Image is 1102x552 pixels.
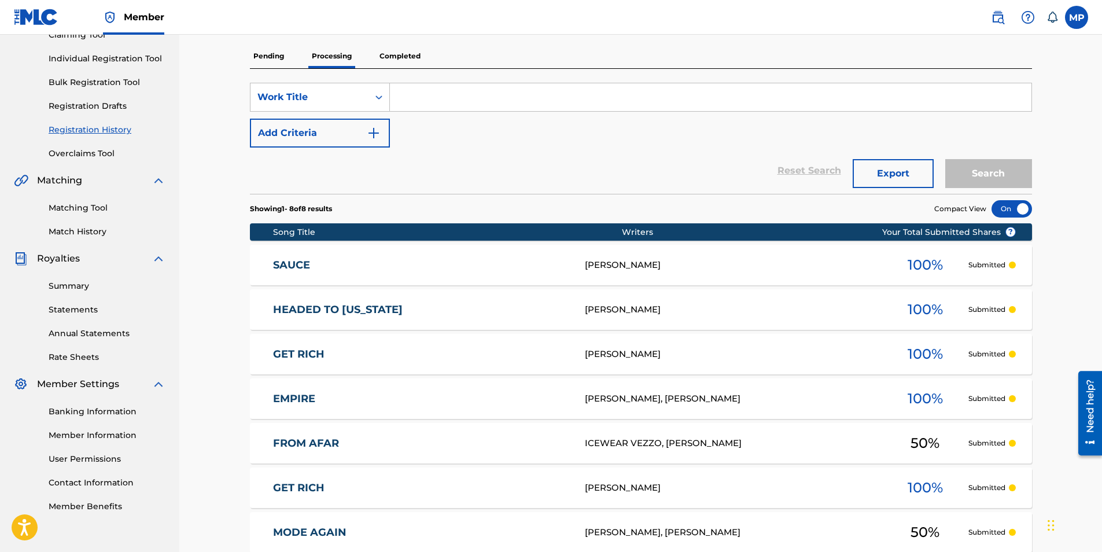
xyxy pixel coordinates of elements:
[49,304,165,316] a: Statements
[49,280,165,292] a: Summary
[968,393,1005,404] p: Submitted
[152,174,165,187] img: expand
[585,348,882,361] div: [PERSON_NAME]
[968,304,1005,315] p: Submitted
[273,348,569,361] a: GET RICH
[622,226,919,238] div: Writers
[49,29,165,41] a: Claiming Tool
[14,9,58,25] img: MLC Logo
[14,377,28,391] img: Member Settings
[250,119,390,148] button: Add Criteria
[49,100,165,112] a: Registration Drafts
[968,527,1005,538] p: Submitted
[273,526,569,539] a: MODE AGAIN
[49,53,165,65] a: Individual Registration Tool
[49,226,165,238] a: Match History
[908,388,943,409] span: 100 %
[585,526,882,539] div: [PERSON_NAME], [PERSON_NAME]
[911,522,939,543] span: 50 %
[49,202,165,214] a: Matching Tool
[585,392,882,406] div: [PERSON_NAME], [PERSON_NAME]
[49,477,165,489] a: Contact Information
[1065,6,1088,29] div: User Menu
[152,252,165,266] img: expand
[1070,367,1102,460] iframe: Resource Center
[49,124,165,136] a: Registration History
[124,10,164,24] span: Member
[49,429,165,441] a: Member Information
[308,44,355,68] p: Processing
[103,10,117,24] img: Top Rightsholder
[273,392,569,406] a: EMPIRE
[968,438,1005,448] p: Submitted
[1044,496,1102,552] iframe: Chat Widget
[376,44,424,68] p: Completed
[991,10,1005,24] img: search
[273,437,569,450] a: FROM AFAR
[250,204,332,214] p: Showing 1 - 8 of 8 results
[853,159,934,188] button: Export
[934,204,986,214] span: Compact View
[273,259,569,272] a: SAUCE
[37,174,82,187] span: Matching
[367,126,381,140] img: 9d2ae6d4665cec9f34b9.svg
[49,351,165,363] a: Rate Sheets
[37,252,80,266] span: Royalties
[250,44,288,68] p: Pending
[257,90,362,104] div: Work Title
[250,83,1032,194] form: Search Form
[49,453,165,465] a: User Permissions
[273,226,622,238] div: Song Title
[908,255,943,275] span: 100 %
[49,76,165,89] a: Bulk Registration Tool
[911,433,939,454] span: 50 %
[986,6,1009,29] a: Public Search
[882,226,1016,238] span: Your Total Submitted Shares
[908,299,943,320] span: 100 %
[14,252,28,266] img: Royalties
[968,483,1005,493] p: Submitted
[49,406,165,418] a: Banking Information
[908,344,943,365] span: 100 %
[585,259,882,272] div: [PERSON_NAME]
[1046,12,1058,23] div: Notifications
[273,481,569,495] a: GET RICH
[37,377,119,391] span: Member Settings
[49,501,165,513] a: Member Benefits
[585,437,882,450] div: ICEWEAR VEZZO, [PERSON_NAME]
[1016,6,1040,29] div: Help
[908,477,943,498] span: 100 %
[585,303,882,317] div: [PERSON_NAME]
[968,260,1005,270] p: Submitted
[49,148,165,160] a: Overclaims Tool
[14,174,28,187] img: Matching
[1021,10,1035,24] img: help
[273,303,569,317] a: HEADED TO [US_STATE]
[1006,227,1015,237] span: ?
[585,481,882,495] div: [PERSON_NAME]
[49,327,165,340] a: Annual Statements
[152,377,165,391] img: expand
[1048,508,1055,543] div: Drag
[968,349,1005,359] p: Submitted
